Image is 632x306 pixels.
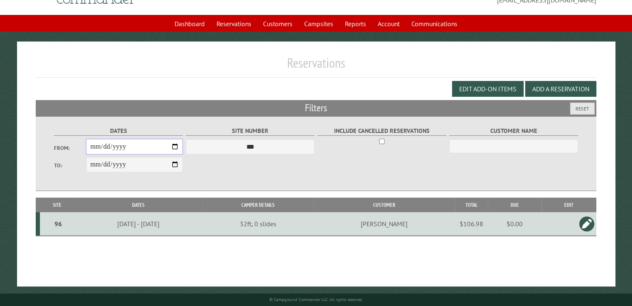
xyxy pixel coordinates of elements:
label: Include Cancelled Reservations [317,126,447,136]
button: Add a Reservation [525,81,596,97]
th: Site [40,198,74,212]
div: [DATE] - [DATE] [76,220,201,228]
a: Customers [258,16,298,32]
small: © Campground Commander LLC. All rights reserved. [269,297,363,302]
a: Reservations [211,16,256,32]
label: To: [54,162,86,169]
th: Total [455,198,488,212]
label: Customer Name [449,126,578,136]
td: [PERSON_NAME] [314,212,455,236]
td: $0.00 [488,212,541,236]
label: Site Number [186,126,315,136]
td: $106.98 [455,212,488,236]
th: Dates [74,198,202,212]
th: Customer [314,198,455,212]
label: From: [54,144,86,152]
a: Communications [406,16,462,32]
label: Dates [54,126,183,136]
h1: Reservations [36,55,596,78]
div: 96 [43,220,73,228]
th: Due [488,198,541,212]
a: Reports [340,16,371,32]
a: Campsites [299,16,338,32]
td: 32ft, 0 slides [202,212,314,236]
th: Camper Details [202,198,314,212]
button: Reset [570,103,595,115]
h2: Filters [36,100,596,116]
th: Edit [541,198,596,212]
a: Account [373,16,405,32]
button: Edit Add-on Items [452,81,524,97]
a: Dashboard [170,16,210,32]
